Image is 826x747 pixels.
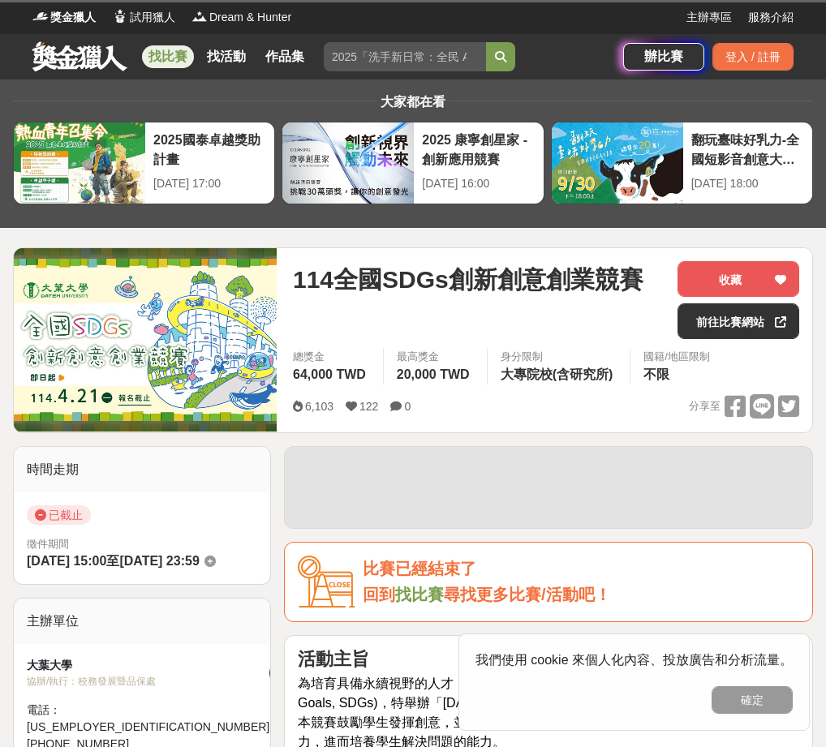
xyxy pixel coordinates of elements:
[153,175,266,192] div: [DATE] 17:00
[748,9,794,26] a: 服務介紹
[422,131,535,167] div: 2025 康寧創星家 - 創新應用競賽
[363,556,799,582] div: 比賽已經結束了
[712,43,794,71] div: 登入 / 註冊
[422,175,535,192] div: [DATE] 16:00
[623,43,704,71] a: 辦比賽
[32,8,49,24] img: Logo
[689,394,721,419] span: 分享至
[27,657,269,674] div: 大葉大學
[298,556,355,608] img: Icon
[293,349,370,365] span: 總獎金
[27,538,69,550] span: 徵件期間
[32,9,96,26] a: Logo獎金獵人
[112,8,128,24] img: Logo
[142,45,194,68] a: 找比賽
[678,261,799,297] button: 收藏
[324,42,486,71] input: 2025「洗手新日常：全民 ALL IN」洗手歌全台徵選
[50,9,96,26] span: 獎金獵人
[501,349,617,365] div: 身分限制
[376,95,450,109] span: 大家都在看
[395,586,444,603] a: 找比賽
[305,400,333,413] span: 6,103
[282,122,544,204] a: 2025 康寧創星家 - 創新應用競賽[DATE] 16:00
[298,649,369,669] strong: 活動主旨
[444,586,611,603] span: 尋找更多比賽/活動吧！
[397,367,470,381] span: 20,000 TWD
[691,175,804,192] div: [DATE] 18:00
[106,554,119,568] span: 至
[293,261,643,298] span: 114全國SDGs創新創意創業競賽
[27,505,91,525] span: 已截止
[14,599,270,644] div: 主辦單位
[191,9,291,26] a: LogoDream & Hunter
[691,131,804,167] div: 翻玩臺味好乳力-全國短影音創意大募集
[209,9,291,26] span: Dream & Hunter
[678,303,799,339] a: 前往比賽網站
[363,586,395,603] span: 回到
[404,400,411,413] span: 0
[293,367,366,381] span: 64,000 TWD
[712,686,793,714] button: 確定
[359,400,378,413] span: 122
[13,122,275,204] a: 2025國泰卓越獎助計畫[DATE] 17:00
[27,674,269,689] div: 協辦/執行： 校務發展暨品保處
[259,45,311,68] a: 作品集
[119,554,199,568] span: [DATE] 23:59
[130,9,175,26] span: 試用獵人
[14,447,270,492] div: 時間走期
[191,8,208,24] img: Logo
[475,653,793,667] span: 我們使用 cookie 來個人化內容、投放廣告和分析流量。
[14,259,277,421] img: Cover Image
[643,367,669,381] span: 不限
[112,9,175,26] a: Logo試用獵人
[551,122,813,204] a: 翻玩臺味好乳力-全國短影音創意大募集[DATE] 18:00
[643,349,710,365] div: 國籍/地區限制
[686,9,732,26] a: 主辦專區
[200,45,252,68] a: 找活動
[27,554,106,568] span: [DATE] 15:00
[397,349,474,365] span: 最高獎金
[501,367,613,381] span: 大專院校(含研究所)
[153,131,266,167] div: 2025國泰卓越獎助計畫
